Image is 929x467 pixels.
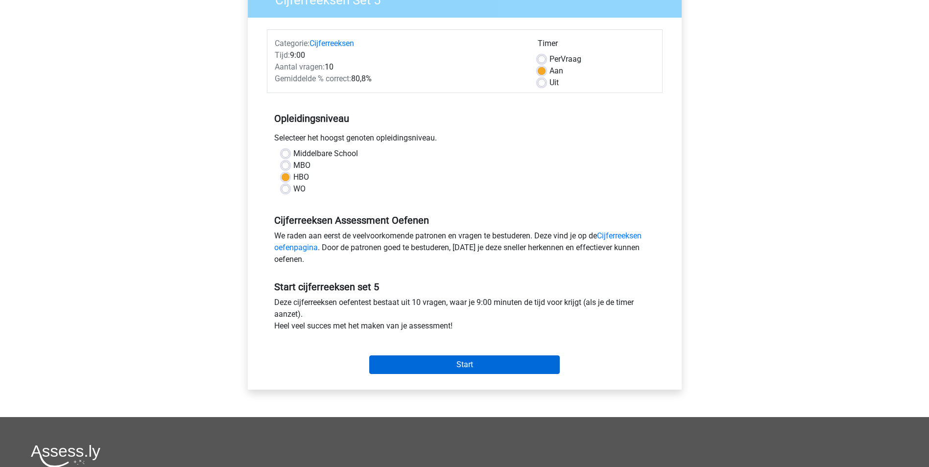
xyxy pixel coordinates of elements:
h5: Opleidingsniveau [274,109,655,128]
div: 9:00 [267,49,530,61]
label: HBO [293,171,309,183]
a: Cijferreeksen [310,39,354,48]
span: Categorie: [275,39,310,48]
label: Middelbare School [293,148,358,160]
span: Gemiddelde % correct: [275,74,351,83]
h5: Start cijferreeksen set 5 [274,281,655,293]
label: WO [293,183,306,195]
div: Deze cijferreeksen oefentest bestaat uit 10 vragen, waar je 9:00 minuten de tijd voor krijgt (als... [267,297,663,336]
div: Selecteer het hoogst genoten opleidingsniveau. [267,132,663,148]
h5: Cijferreeksen Assessment Oefenen [274,214,655,226]
div: Timer [538,38,655,53]
span: Tijd: [275,50,290,60]
span: Per [549,54,561,64]
div: 80,8% [267,73,530,85]
label: Vraag [549,53,581,65]
input: Start [369,355,560,374]
label: Uit [549,77,559,89]
label: Aan [549,65,563,77]
div: We raden aan eerst de veelvoorkomende patronen en vragen te bestuderen. Deze vind je op de . Door... [267,230,663,269]
div: 10 [267,61,530,73]
span: Aantal vragen: [275,62,325,71]
label: MBO [293,160,310,171]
